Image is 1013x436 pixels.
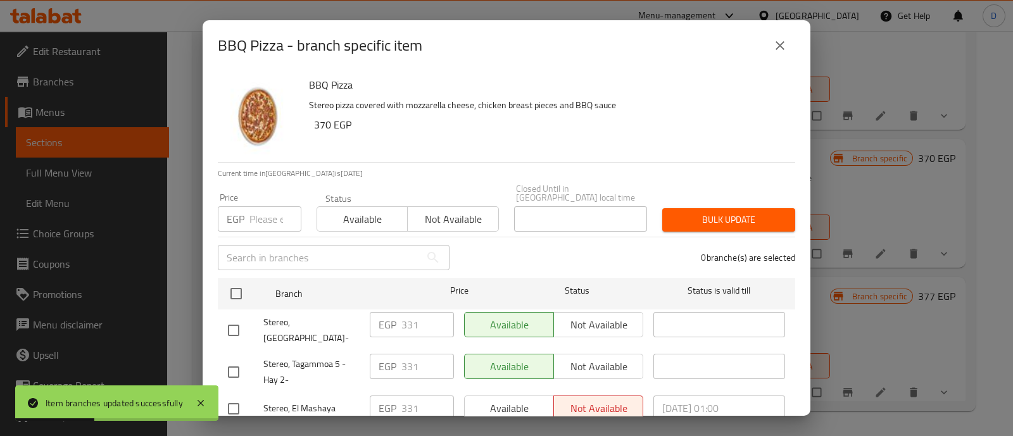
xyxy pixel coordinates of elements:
span: Status is valid till [653,283,785,299]
span: Available [322,210,403,228]
span: Price [417,283,501,299]
p: EGP [379,401,396,416]
p: EGP [227,211,244,227]
div: Item branches updated successfully [46,396,183,410]
h6: 370 EGP [314,116,785,134]
button: close [765,30,795,61]
p: EGP [379,317,396,332]
input: Please enter price [401,354,454,379]
p: Stereo pizza covered with mozzarella cheese, chicken breast pieces and BBQ sauce [309,97,785,113]
img: BBQ Pizza [218,76,299,157]
h2: BBQ Pizza - branch specific item [218,35,422,56]
span: Bulk update [672,212,785,228]
button: Available [317,206,408,232]
span: Stereo, Tagammoa 5 - Hay 2- [263,356,360,388]
span: Stereo, El Mashaya [263,401,360,416]
p: 0 branche(s) are selected [701,251,795,264]
input: Please enter price [401,396,454,421]
p: Current time in [GEOGRAPHIC_DATA] is [DATE] [218,168,795,179]
h6: BBQ Pizza [309,76,785,94]
p: EGP [379,359,396,374]
button: Bulk update [662,208,795,232]
input: Search in branches [218,245,420,270]
button: Not available [407,206,498,232]
span: Branch [275,286,407,302]
span: Stereo, [GEOGRAPHIC_DATA]- [263,315,360,346]
input: Please enter price [401,312,454,337]
input: Please enter price [249,206,301,232]
span: Status [512,283,643,299]
span: Not available [413,210,493,228]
